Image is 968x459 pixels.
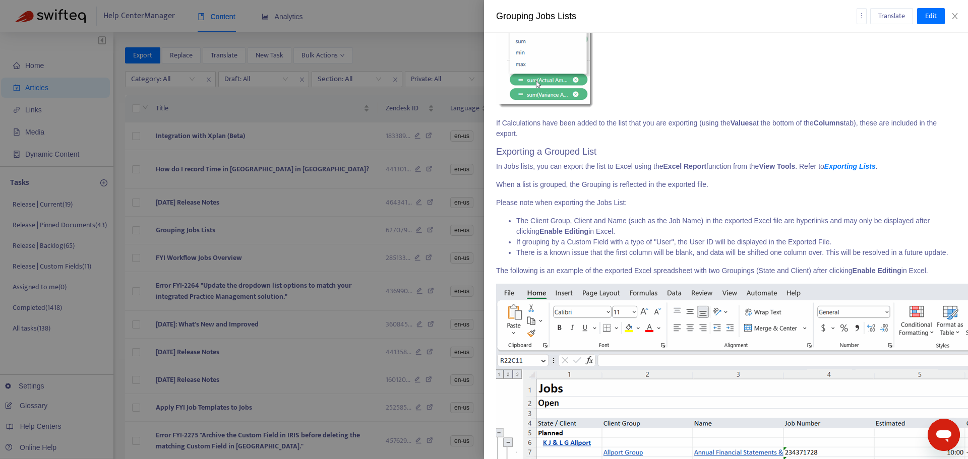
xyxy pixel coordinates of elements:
button: more [857,8,867,24]
button: Edit [917,8,945,24]
img: 2274_New_Lists_Change_Calculation.gif [496,7,596,110]
p: When a list is grouped, the Grouping is reflected in the exported file. [496,179,956,190]
p: If Calculations have been added to the list that you are exporting (using the at the bottom of th... [496,118,956,139]
strong: Values [731,119,753,127]
h3: Exporting a Grouped List [496,147,956,158]
strong: Enable Editing [853,267,901,275]
button: Translate [870,8,913,24]
strong: View Tools [759,162,795,170]
p: Please note when exporting the Jobs List: [496,198,956,208]
div: Grouping Jobs Lists [496,10,857,23]
iframe: Button to launch messaging window [928,419,960,451]
span: more [858,12,865,19]
p: In Jobs lists, you can export the list to Excel using the function from the . Refer to . [496,161,956,172]
strong: Columns [814,119,844,127]
li: The Client Group, Client and Name (such as the Job Name) in the exported Excel file are hyperlink... [516,216,956,237]
span: Edit [925,11,937,22]
strong: Enable Editing [539,227,588,235]
span: close [951,12,959,20]
strong: Excel Report [663,162,707,170]
button: Close [948,12,962,21]
li: If grouping by a Custom Field with a type of "User", the User ID will be displayed in the Exporte... [516,237,956,247]
a: Exporting Lists [824,162,876,170]
p: The following is an example of the exported Excel spreadsheet with two Groupings (State and Clien... [496,266,956,276]
span: Translate [878,11,905,22]
li: There is a known issue that the first column will be blank, and data will be shifted one column o... [516,247,956,258]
